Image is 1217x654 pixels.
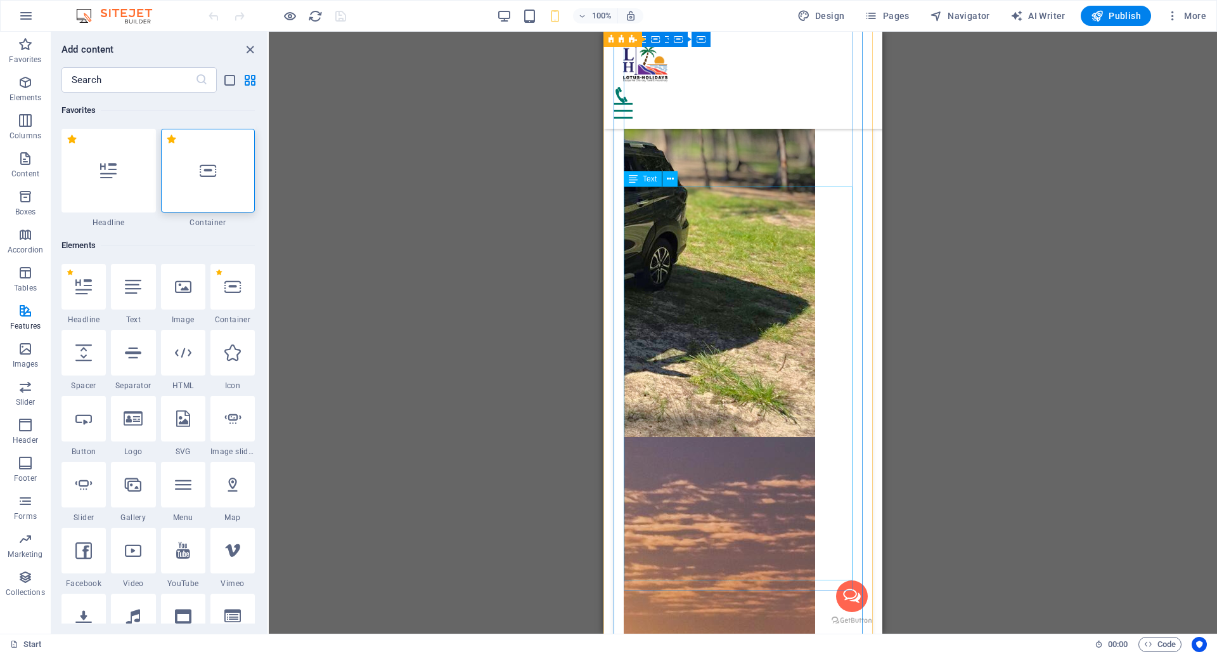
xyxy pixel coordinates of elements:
button: Navigator [925,6,995,26]
span: Icon [210,381,255,391]
h6: Elements [61,238,255,253]
span: Separator [111,381,155,391]
span: Container [210,315,255,325]
span: SVG [161,447,205,457]
button: reload [307,8,323,23]
span: Headline [61,315,106,325]
p: Tables [14,283,37,293]
span: Button [61,447,106,457]
p: Features [10,321,41,331]
div: SVG [161,396,205,457]
p: Favorites [9,55,41,65]
span: Code [1144,637,1176,652]
button: AI Writer [1005,6,1071,26]
p: Forms [14,511,37,521]
p: Footer [14,473,37,483]
span: Remove from favorites [216,269,222,276]
button: close panel [242,42,257,57]
div: Image [161,264,205,325]
h6: Session time [1095,637,1128,652]
button: 100% [573,8,618,23]
div: Video [111,528,155,589]
span: Design [797,10,845,22]
p: Columns [10,131,41,141]
span: Text [643,175,657,183]
div: Separator [111,330,155,391]
span: Text [111,315,155,325]
input: Search [61,67,195,93]
div: Logo [111,396,155,457]
span: Vimeo [210,579,255,589]
button: Code [1138,637,1182,652]
span: Container [161,218,255,228]
span: Headline [61,218,156,228]
span: Image slider [210,447,255,457]
p: Accordion [8,245,43,255]
span: Pages [865,10,909,22]
span: Menu [161,513,205,523]
div: Icon [210,330,255,391]
p: Elements [10,93,42,103]
span: Remove from favorites [67,134,77,145]
span: Image [161,315,205,325]
p: Slider [16,397,35,407]
span: Slider [61,513,106,523]
p: Header [13,435,38,445]
p: Content [11,169,39,179]
a: Go to GetButton.io website [228,585,269,593]
h6: Favorites [61,103,255,118]
div: Text [111,264,155,325]
span: Video [111,579,155,589]
button: Design [792,6,850,26]
span: Remove from favorites [166,134,177,145]
span: : [1117,639,1119,649]
p: Marketing [8,549,42,559]
span: Gallery [111,513,155,523]
span: Logo [111,447,155,457]
h6: 100% [592,8,612,23]
div: Facebook [61,528,106,589]
div: Image slider [210,396,255,457]
h6: Add content [61,42,114,57]
p: Boxes [15,207,36,217]
div: Button [61,396,106,457]
button: Usercentrics [1192,637,1207,652]
span: Publish [1091,10,1141,22]
div: Headline [61,264,106,325]
p: Images [13,359,39,369]
span: Map [210,513,255,523]
span: Navigator [930,10,990,22]
button: More [1161,6,1211,26]
button: Publish [1081,6,1151,26]
div: Slider [61,462,106,523]
span: More [1166,10,1206,22]
button: list-view [222,72,237,88]
a: Open messengers list [233,549,264,580]
button: grid-view [242,72,257,88]
div: Gallery [111,462,155,523]
div: YouTube [161,528,205,589]
div: HTML [161,330,205,391]
span: YouTube [161,579,205,589]
span: AI Writer [1010,10,1066,22]
div: Menu [161,462,205,523]
div: Container [161,129,255,228]
div: Container [210,264,255,325]
a: Click to cancel selection. Double-click to open Pages [10,637,42,652]
i: On resize automatically adjust zoom level to fit chosen device. [625,10,636,22]
div: Spacer [61,330,106,391]
p: Collections [6,587,44,598]
span: Facebook [61,579,106,589]
div: Vimeo [210,528,255,589]
div: Map [210,462,255,523]
div: Design (Ctrl+Alt+Y) [792,6,850,26]
button: Pages [860,6,914,26]
img: Editor Logo [73,8,168,23]
div: Headline [61,129,156,228]
span: 00 00 [1108,637,1128,652]
span: HTML [161,381,205,391]
span: Spacer [61,381,106,391]
span: Remove from favorites [67,269,74,276]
